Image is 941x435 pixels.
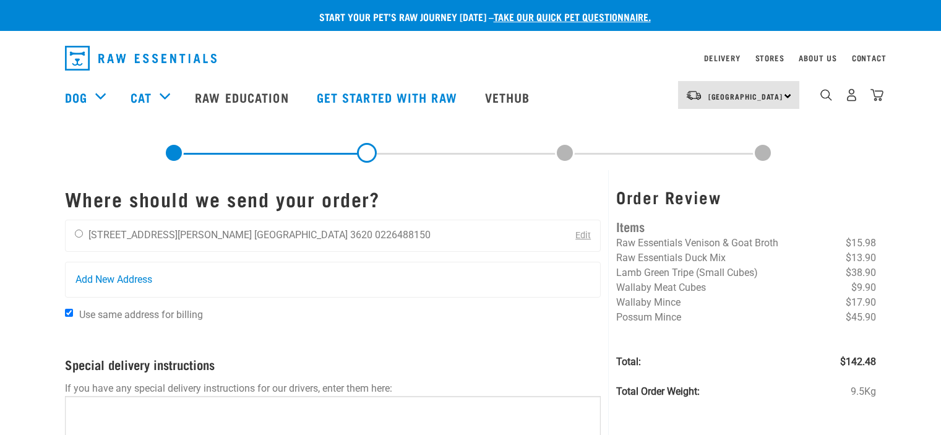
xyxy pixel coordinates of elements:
span: $142.48 [840,355,876,369]
span: Add New Address [75,272,152,287]
span: Raw Essentials Venison & Goat Broth [616,237,778,249]
img: home-icon@2x.png [870,88,883,101]
span: Use same address for billing [79,309,203,321]
input: Use same address for billing [65,309,73,317]
strong: Total Order Weight: [616,385,700,397]
a: About Us [799,56,836,60]
h1: Where should we send your order? [65,187,601,210]
a: Add New Address [66,262,601,297]
li: 0226488150 [375,229,431,241]
a: Stores [755,56,784,60]
span: 9.5Kg [851,384,876,399]
span: Lamb Green Tripe (Small Cubes) [616,267,758,278]
a: Get started with Raw [304,72,473,122]
span: $15.98 [846,236,876,251]
img: Raw Essentials Logo [65,46,217,71]
a: Dog [65,88,87,106]
li: [GEOGRAPHIC_DATA] 3620 [254,229,372,241]
h4: Special delivery instructions [65,357,601,371]
img: van-moving.png [685,90,702,101]
h4: Items [616,217,876,236]
span: Wallaby Mince [616,296,681,308]
span: Wallaby Meat Cubes [616,282,706,293]
h3: Order Review [616,187,876,207]
span: Raw Essentials Duck Mix [616,252,726,264]
p: If you have any special delivery instructions for our drivers, enter them here: [65,381,601,396]
span: $17.90 [846,295,876,310]
a: take our quick pet questionnaire. [494,14,651,19]
img: home-icon-1@2x.png [820,89,832,101]
span: $45.90 [846,310,876,325]
span: [GEOGRAPHIC_DATA] [708,94,783,98]
span: Possum Mince [616,311,681,323]
nav: dropdown navigation [55,41,887,75]
a: Cat [131,88,152,106]
span: $13.90 [846,251,876,265]
a: Contact [852,56,887,60]
li: [STREET_ADDRESS][PERSON_NAME] [88,229,252,241]
a: Raw Education [183,72,304,122]
span: $38.90 [846,265,876,280]
span: $9.90 [851,280,876,295]
a: Delivery [704,56,740,60]
img: user.png [845,88,858,101]
strong: Total: [616,356,641,368]
a: Edit [575,230,591,241]
a: Vethub [473,72,546,122]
